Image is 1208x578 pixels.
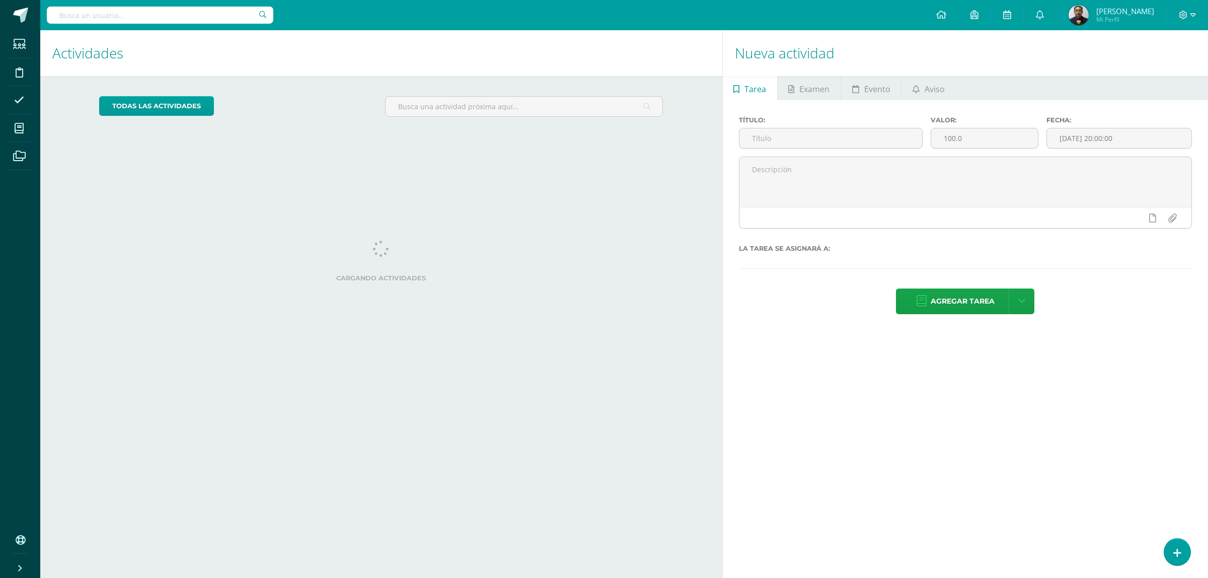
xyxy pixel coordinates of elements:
label: Título: [739,116,923,124]
a: Aviso [901,76,955,100]
span: Agregar tarea [931,289,995,314]
label: La tarea se asignará a: [739,245,1192,252]
input: Puntos máximos [931,128,1037,148]
label: Valor: [931,116,1038,124]
input: Busca una actividad próxima aquí... [386,97,662,116]
span: Aviso [925,77,945,101]
h1: Actividades [52,30,710,76]
input: Busca un usuario... [47,7,273,24]
input: Título [739,128,923,148]
span: Tarea [744,77,766,101]
a: Tarea [723,76,777,100]
a: Examen [778,76,841,100]
span: Examen [799,77,829,101]
img: d8a63182bdadade96a63bd9240c6e241.png [1069,5,1089,25]
label: Fecha: [1046,116,1192,124]
label: Cargando actividades [99,274,663,282]
input: Fecha de entrega [1047,128,1191,148]
span: Evento [864,77,890,101]
a: todas las Actividades [99,96,214,116]
span: [PERSON_NAME] [1096,6,1154,16]
span: Mi Perfil [1096,15,1154,24]
a: Evento [841,76,901,100]
h1: Nueva actividad [735,30,1196,76]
